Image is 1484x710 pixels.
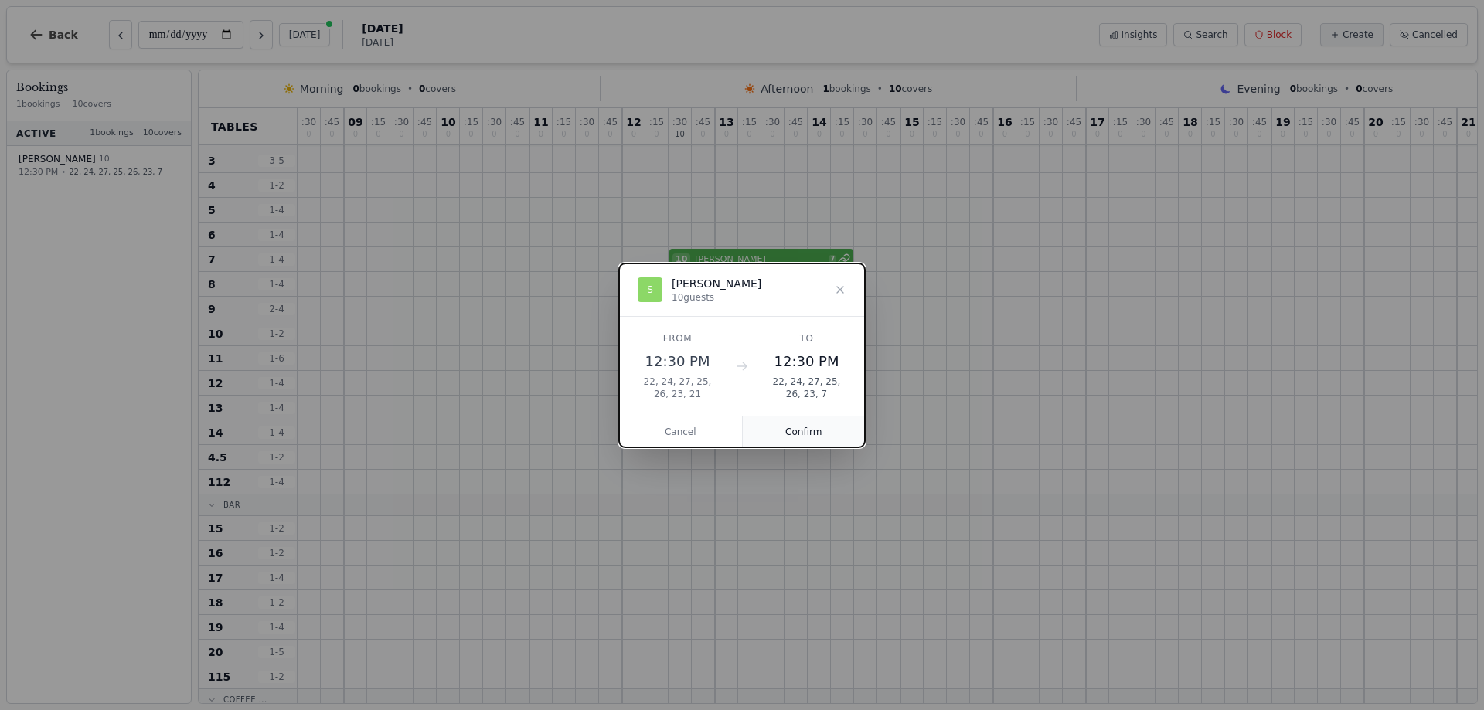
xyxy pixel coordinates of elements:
div: 10 guests [672,291,761,304]
div: [PERSON_NAME] [672,276,761,291]
div: 22, 24, 27, 25, 26, 23, 7 [767,375,846,400]
button: Cancel [619,416,743,447]
div: S [638,277,662,302]
div: 12:30 PM [767,351,846,372]
div: 22, 24, 27, 25, 26, 23, 21 [638,375,717,400]
div: From [638,332,717,345]
div: To [767,332,846,345]
div: 12:30 PM [638,351,717,372]
button: Confirm [743,416,866,447]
